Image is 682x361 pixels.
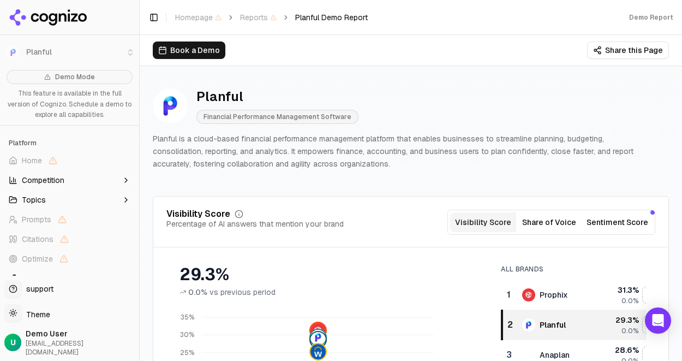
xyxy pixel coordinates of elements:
img: Planful [153,88,188,123]
div: 2 [507,318,511,332]
button: Hide prophix data [642,286,660,304]
img: planful [310,330,326,345]
img: prophix [310,323,326,338]
span: vs previous period [210,287,276,298]
span: [EMAIL_ADDRESS][DOMAIN_NAME] [26,339,135,357]
div: Anaplan [540,350,570,360]
img: anaplan [310,333,326,348]
div: Visibility Score [166,210,230,218]
div: Planful [196,88,358,105]
div: Platform [4,134,135,152]
tspan: 35% [181,313,194,322]
button: Visibility Score [450,212,516,232]
div: 31.3 % [600,285,639,295]
span: Theme [22,310,50,319]
span: Planful Demo Report [295,12,368,23]
span: Demo Mode [55,73,95,81]
span: Reports [240,12,277,23]
div: All Brands [501,265,647,274]
div: 29.3% [180,265,479,285]
button: Share of Voice [516,212,582,232]
p: This feature is available in the full version of Cognizo. Schedule a demo to explore all capabili... [7,88,133,121]
tspan: 25% [180,348,194,357]
span: Financial Performance Management Software [196,110,358,124]
span: Prompts [22,214,51,225]
tr: 1prophixProphix31.3%0.0%Hide prophix data [502,280,660,310]
span: Topics [22,194,46,205]
span: U [10,337,16,348]
span: 0.0% [621,297,639,305]
div: Planful [540,319,566,330]
span: Demo User [26,328,135,339]
span: support [22,283,53,294]
img: planful [522,318,535,332]
tspan: 30% [180,331,194,340]
button: Book a Demo [153,42,225,59]
button: Topics [4,191,135,209]
button: Share this Page [587,42,669,59]
nav: breadcrumb [175,12,368,23]
div: Prophix [540,289,568,300]
div: 1 [506,288,511,301]
div: Percentage of AI answers that mention your brand [166,218,344,229]
div: 28.6 % [600,345,639,356]
span: Optimize [22,253,53,264]
button: Sentiment Score [582,212,653,232]
button: Competition [4,171,135,189]
img: prophix [522,288,535,301]
div: Demo Report [629,13,673,22]
span: 0.0% [188,287,207,298]
span: Home [22,155,42,166]
span: 0.0% [621,327,639,335]
img: workday [310,344,326,359]
span: Homepage [175,12,222,23]
div: 29.3 % [600,315,639,326]
button: Hide planful data [642,316,660,334]
p: Planful is a cloud-based financial performance management platform that enables businesses to str... [153,133,642,170]
tr: 2planfulPlanful29.3%0.0%Hide planful data [502,310,660,340]
span: Competition [22,175,64,186]
div: Open Intercom Messenger [645,307,671,334]
button: Toolbox [4,270,135,287]
span: Toolbox [22,273,51,284]
span: Citations [22,234,53,245]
